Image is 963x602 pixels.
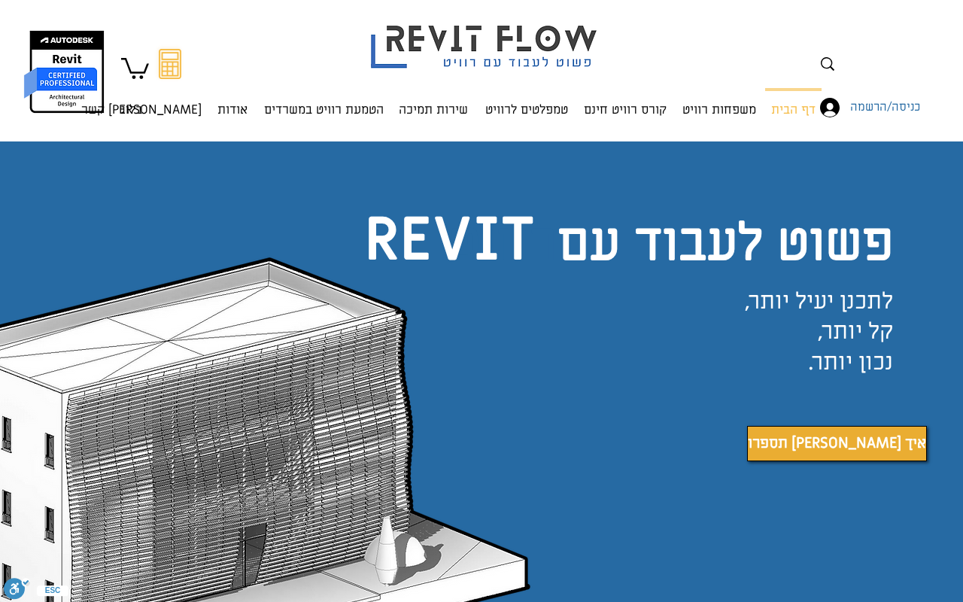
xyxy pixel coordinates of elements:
[764,88,823,118] a: דף הבית
[209,88,255,118] a: אודות
[578,89,673,131] p: קורס רוויט חינם
[744,286,893,378] span: לתכנן יעיל יותר, קל יותר, נכון יותר.
[356,2,616,72] img: Revit flow logo פשוט לעבוד עם רוויט
[255,88,391,118] a: הטמעת רוויט במשרדים
[676,89,762,131] p: משפחות רוויט
[23,30,106,114] img: autodesk certified professional in revit for architectural design יונתן אלדד
[75,89,208,131] p: [PERSON_NAME] קשר
[674,88,764,118] a: משפחות רוויט
[479,89,574,131] p: טמפלטים לרוויט
[557,208,893,278] span: פשוט לעבוד עם
[109,88,823,118] nav: אתר
[113,88,150,118] a: בלוג
[845,98,925,117] span: כניסה/הרשמה
[258,89,390,131] p: הטמעת רוויט במשרדים
[364,201,535,281] span: REVIT
[747,426,927,461] a: תספרו לי איך
[391,88,475,118] a: שירות תמיכה
[150,88,209,118] a: [PERSON_NAME] קשר
[211,89,254,131] p: אודות
[748,431,926,455] span: תספרו [PERSON_NAME] איך
[393,89,474,131] p: שירות תמיכה
[159,49,181,79] svg: מחשבון מעבר מאוטוקאד לרוויט
[576,88,674,118] a: קורס רוויט חינם
[475,88,576,118] a: טמפלטים לרוויט
[765,91,822,131] p: דף הבית
[810,93,877,122] button: כניסה/הרשמה
[114,89,148,131] p: בלוג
